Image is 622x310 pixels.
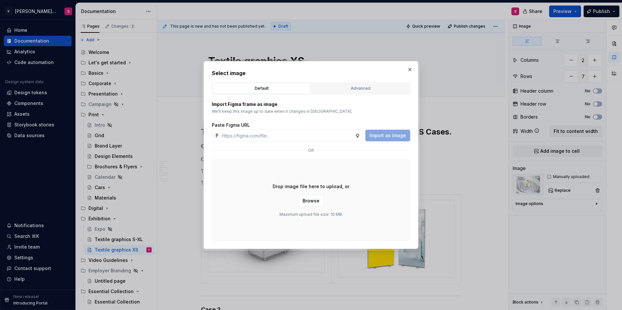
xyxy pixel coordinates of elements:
[273,183,349,190] p: Drop image file here to upload, or
[212,69,410,77] h2: Select image
[215,85,308,92] div: Default
[212,122,250,128] label: Paste Figma URL
[308,148,314,153] p: or
[220,130,355,141] input: https://figma.com/file...
[314,85,407,92] div: Advanced
[279,212,343,217] p: Maximum upload file size: 10 MB.
[212,101,410,108] p: Import Figma frame as image
[303,198,319,204] span: Browse
[298,195,324,207] button: Browse
[212,109,410,114] p: We’ll keep this image up to date when it changes in [GEOGRAPHIC_DATA].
